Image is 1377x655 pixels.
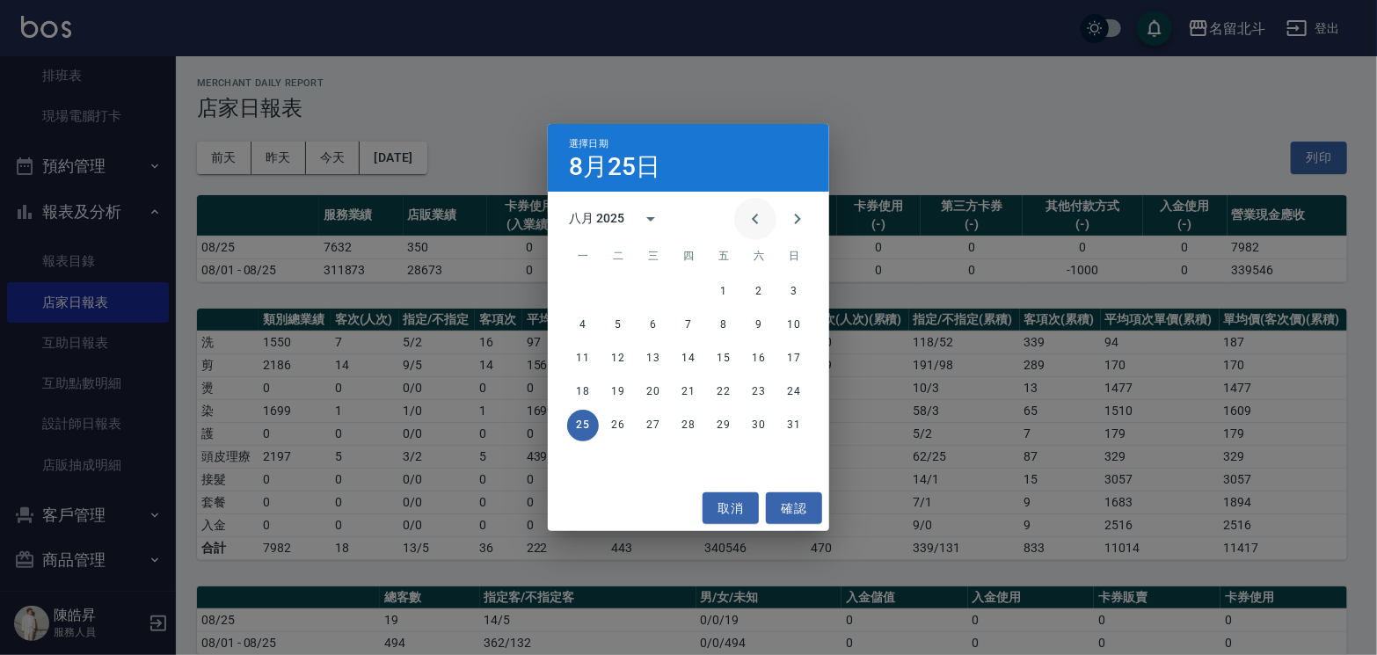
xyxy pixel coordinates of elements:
[569,138,608,149] span: 選擇日期
[743,309,775,341] button: 9
[637,376,669,408] button: 20
[673,376,704,408] button: 21
[637,309,669,341] button: 6
[766,492,822,525] button: 確認
[673,410,704,441] button: 28
[778,276,810,308] button: 3
[708,410,739,441] button: 29
[630,198,672,240] button: calendar view is open, switch to year view
[708,239,739,274] span: 星期五
[708,343,739,375] button: 15
[602,343,634,375] button: 12
[602,239,634,274] span: 星期二
[569,209,624,228] div: 八月 2025
[778,309,810,341] button: 10
[743,376,775,408] button: 23
[734,198,776,240] button: Previous month
[708,376,739,408] button: 22
[637,239,669,274] span: 星期三
[602,309,634,341] button: 5
[567,309,599,341] button: 4
[567,410,599,441] button: 25
[602,410,634,441] button: 26
[708,276,739,308] button: 1
[743,239,775,274] span: 星期六
[778,410,810,441] button: 31
[778,343,810,375] button: 17
[776,198,819,240] button: Next month
[673,309,704,341] button: 7
[567,343,599,375] button: 11
[673,343,704,375] button: 14
[703,492,759,525] button: 取消
[567,376,599,408] button: 18
[743,410,775,441] button: 30
[602,376,634,408] button: 19
[778,239,810,274] span: 星期日
[708,309,739,341] button: 8
[743,343,775,375] button: 16
[567,239,599,274] span: 星期一
[673,239,704,274] span: 星期四
[569,156,660,178] h4: 8月25日
[743,276,775,308] button: 2
[778,376,810,408] button: 24
[637,343,669,375] button: 13
[637,410,669,441] button: 27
